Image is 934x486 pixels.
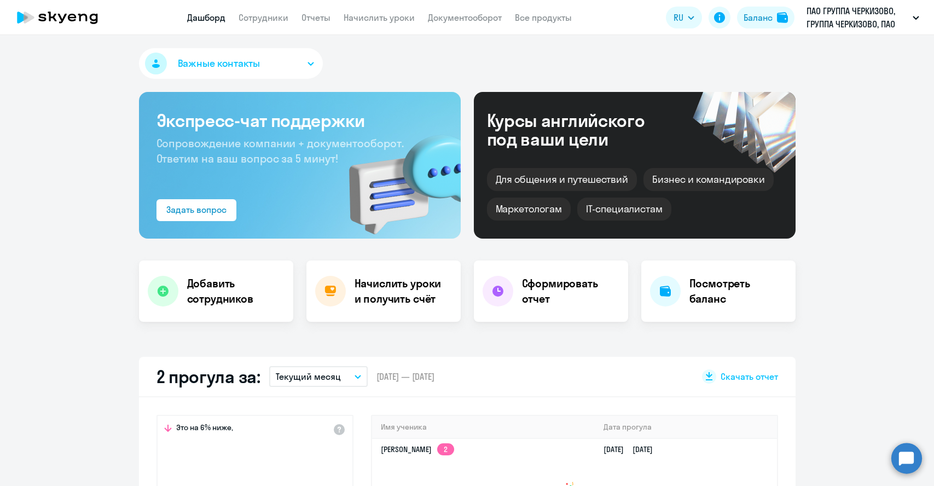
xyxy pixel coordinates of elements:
a: Сотрудники [239,12,288,23]
img: balance [777,12,788,23]
a: Документооборот [428,12,502,23]
button: Текущий месяц [269,366,368,387]
a: Дашборд [187,12,225,23]
th: Имя ученика [372,416,595,438]
a: Все продукты [515,12,572,23]
h2: 2 прогула за: [156,366,260,387]
div: Баланс [744,11,773,24]
h4: Сформировать отчет [522,276,619,306]
button: RU [666,7,702,28]
img: bg-img [333,115,461,239]
div: Курсы английского под ваши цели [487,111,674,148]
span: Сопровождение компании + документооборот. Ответим на ваш вопрос за 5 минут! [156,136,404,165]
p: Текущий месяц [276,370,341,383]
div: Задать вопрос [166,203,227,216]
h4: Начислить уроки и получить счёт [355,276,450,306]
a: Начислить уроки [344,12,415,23]
p: ПАО ГРУППА ЧЕРКИЗОВО, ГРУППА ЧЕРКИЗОВО, ПАО [807,4,908,31]
span: RU [674,11,683,24]
span: Это на 6% ниже, [176,423,233,436]
button: Балансbalance [737,7,794,28]
button: ПАО ГРУППА ЧЕРКИЗОВО, ГРУППА ЧЕРКИЗОВО, ПАО [801,4,925,31]
h4: Добавить сотрудников [187,276,285,306]
app-skyeng-badge: 2 [437,443,454,455]
span: Скачать отчет [721,371,778,383]
a: Отчеты [301,12,330,23]
button: Задать вопрос [156,199,236,221]
button: Важные контакты [139,48,323,79]
a: [DATE][DATE] [604,444,662,454]
div: IT-специалистам [577,198,671,221]
th: Дата прогула [595,416,776,438]
div: Для общения и путешествий [487,168,637,191]
span: [DATE] — [DATE] [376,371,434,383]
h4: Посмотреть баланс [689,276,787,306]
div: Бизнес и командировки [643,168,774,191]
h3: Экспресс-чат поддержки [156,109,443,131]
span: Важные контакты [178,56,260,71]
a: [PERSON_NAME]2 [381,444,454,454]
div: Маркетологам [487,198,571,221]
